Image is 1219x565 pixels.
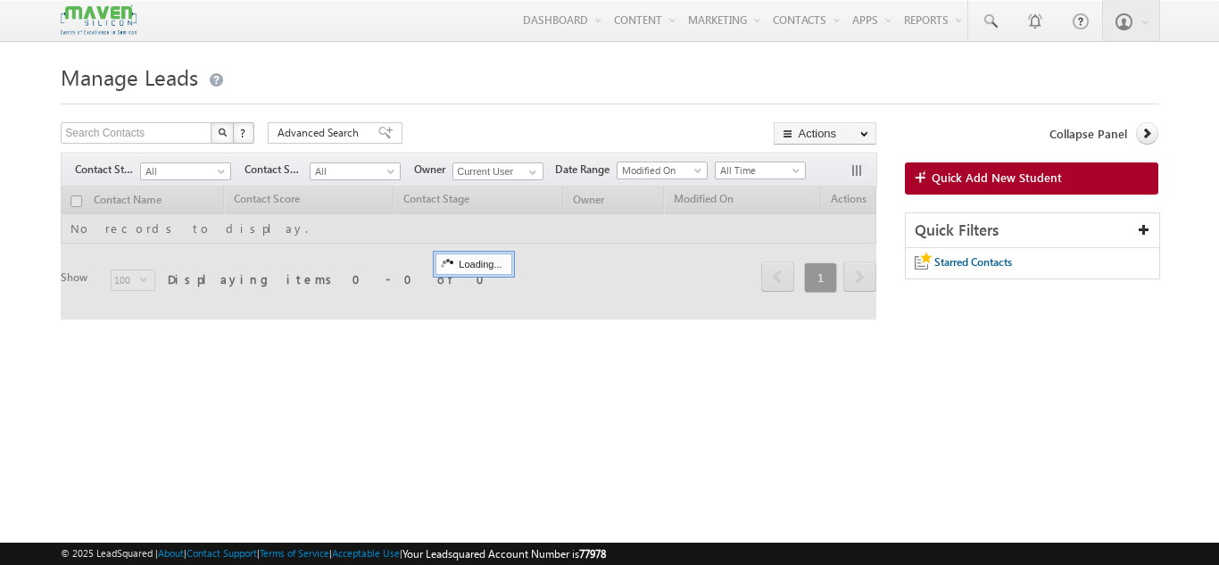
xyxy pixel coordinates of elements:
[278,125,364,141] span: Advanced Search
[906,213,1159,248] div: Quick Filters
[774,122,876,145] button: Actions
[245,162,310,178] span: Contact Source
[715,162,806,179] a: All Time
[187,547,257,559] a: Contact Support
[1049,126,1127,142] span: Collapse Panel
[905,162,1158,195] a: Quick Add New Student
[519,163,542,181] a: Show All Items
[260,547,329,559] a: Terms of Service
[716,162,800,179] span: All Time
[158,547,184,559] a: About
[61,545,606,562] span: © 2025 LeadSquared | | | | |
[61,4,136,36] img: Custom Logo
[579,547,606,561] span: 77978
[75,162,140,178] span: Contact Stage
[240,125,248,140] span: ?
[617,162,708,179] a: Modified On
[233,122,254,144] button: ?
[414,162,452,178] span: Owner
[218,128,227,137] img: Search
[310,162,401,180] a: All
[332,547,400,559] a: Acceptable Use
[435,253,511,275] div: Loading...
[618,162,702,179] span: Modified On
[555,162,617,178] span: Date Range
[932,170,1062,186] span: Quick Add New Student
[934,255,1012,269] span: Starred Contacts
[140,162,231,180] a: All
[402,547,606,561] span: Your Leadsquared Account Number is
[61,62,198,91] span: Manage Leads
[311,163,395,179] span: All
[452,162,543,180] input: Type to Search
[141,163,226,179] span: All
